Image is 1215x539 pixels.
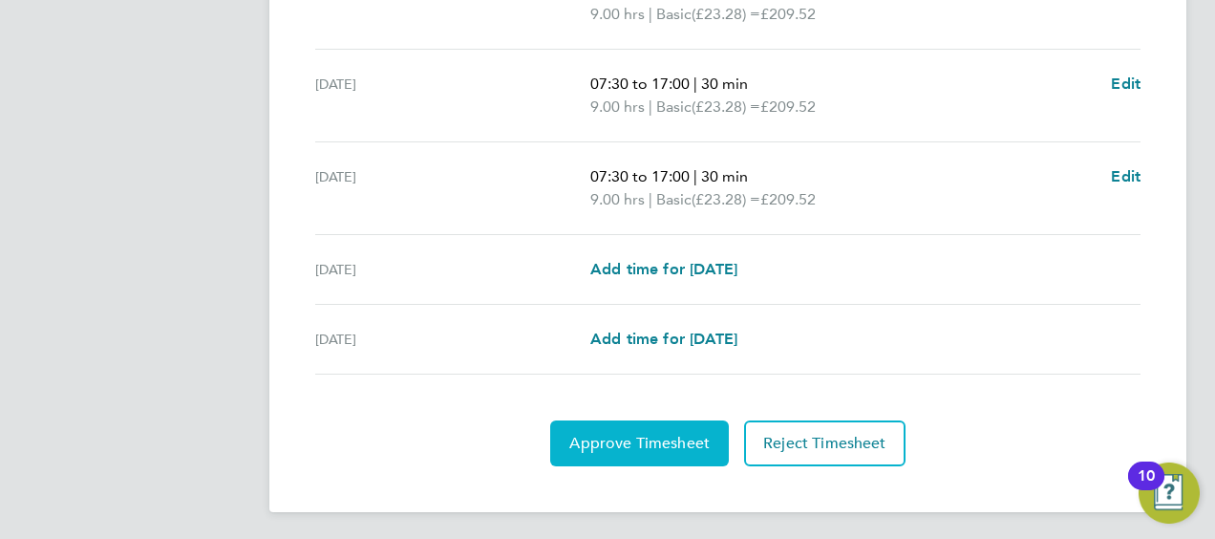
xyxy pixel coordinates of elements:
[701,75,748,93] span: 30 min
[315,258,590,281] div: [DATE]
[550,420,729,466] button: Approve Timesheet
[692,5,760,23] span: (£23.28) =
[649,5,652,23] span: |
[693,167,697,185] span: |
[693,75,697,93] span: |
[649,190,652,208] span: |
[763,434,886,453] span: Reject Timesheet
[760,5,816,23] span: £209.52
[590,328,737,351] a: Add time for [DATE]
[590,258,737,281] a: Add time for [DATE]
[590,330,737,348] span: Add time for [DATE]
[1139,463,1200,524] button: Open Resource Center, 10 new notifications
[1111,75,1140,93] span: Edit
[1111,167,1140,185] span: Edit
[590,75,690,93] span: 07:30 to 17:00
[315,73,590,119] div: [DATE]
[569,434,710,453] span: Approve Timesheet
[590,5,645,23] span: 9.00 hrs
[656,188,692,211] span: Basic
[1111,165,1140,188] a: Edit
[760,97,816,116] span: £209.52
[656,3,692,26] span: Basic
[656,96,692,119] span: Basic
[692,97,760,116] span: (£23.28) =
[315,165,590,211] div: [DATE]
[760,190,816,208] span: £209.52
[590,97,645,116] span: 9.00 hrs
[692,190,760,208] span: (£23.28) =
[590,260,737,278] span: Add time for [DATE]
[1138,476,1155,501] div: 10
[590,167,690,185] span: 07:30 to 17:00
[701,167,748,185] span: 30 min
[1111,73,1140,96] a: Edit
[315,328,590,351] div: [DATE]
[649,97,652,116] span: |
[744,420,906,466] button: Reject Timesheet
[590,190,645,208] span: 9.00 hrs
